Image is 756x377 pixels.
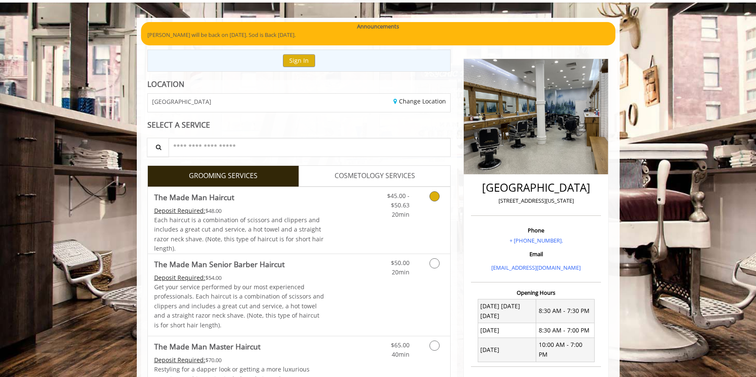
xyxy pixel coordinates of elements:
[154,191,234,203] b: The Made Man Haircut
[391,341,410,349] span: $65.00
[392,210,410,218] span: 20min
[154,258,285,270] b: The Made Man Senior Barber Haircut
[154,355,324,365] div: $70.00
[152,98,211,105] span: [GEOGRAPHIC_DATA]
[393,97,446,105] a: Change Location
[536,299,595,323] td: 8:30 AM - 7:30 PM
[473,251,599,257] h3: Email
[147,138,169,157] button: Service Search
[471,290,601,296] h3: Opening Hours
[189,170,258,182] span: GROOMING SERVICES
[478,299,536,323] td: [DATE] [DATE] [DATE]
[510,237,563,244] a: + [PHONE_NUMBER].
[154,356,205,364] span: This service needs some Advance to be paid before we block your appointment
[147,121,451,129] div: SELECT A SERVICE
[154,273,324,282] div: $54.00
[491,264,581,271] a: [EMAIL_ADDRESS][DOMAIN_NAME]
[283,54,315,67] button: Sign In
[154,341,260,352] b: The Made Man Master Haircut
[147,79,184,89] b: LOCATION
[147,31,609,39] p: [PERSON_NAME] will be back on [DATE]. Sod is Back [DATE].
[392,350,410,358] span: 40min
[154,282,324,330] p: Get your service performed by our most experienced professionals. Each haircut is a combination o...
[335,170,415,182] span: COSMETOLOGY SERVICES
[536,323,595,338] td: 8:30 AM - 7:00 PM
[473,182,599,194] h2: [GEOGRAPHIC_DATA]
[387,192,410,209] span: $45.00 - $50.63
[473,196,599,205] p: [STREET_ADDRESS][US_STATE]
[473,227,599,233] h3: Phone
[478,323,536,338] td: [DATE]
[478,338,536,362] td: [DATE]
[154,207,205,215] span: This service needs some Advance to be paid before we block your appointment
[357,22,399,31] b: Announcements
[154,274,205,282] span: This service needs some Advance to be paid before we block your appointment
[536,338,595,362] td: 10:00 AM - 7:00 PM
[392,268,410,276] span: 20min
[154,216,324,252] span: Each haircut is a combination of scissors and clippers and includes a great cut and service, a ho...
[154,206,324,215] div: $48.00
[391,259,410,267] span: $50.00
